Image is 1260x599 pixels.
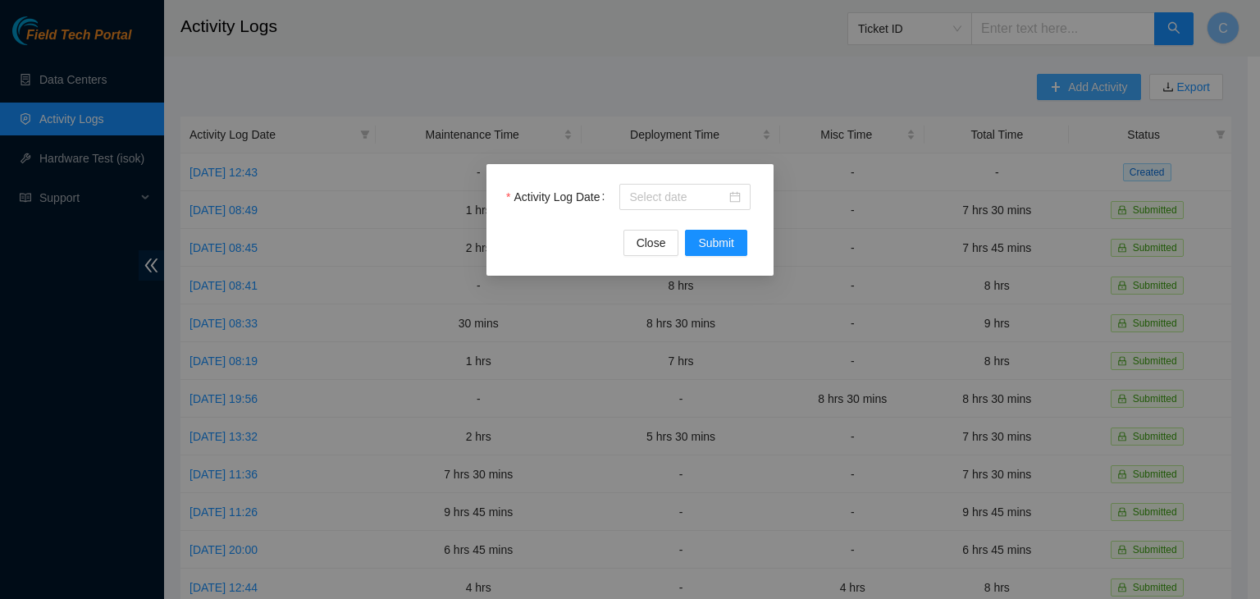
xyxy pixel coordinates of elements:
input: Activity Log Date [629,188,726,206]
span: Submit [698,234,734,252]
button: Close [623,230,679,256]
span: Close [637,234,666,252]
label: Activity Log Date [506,184,611,210]
button: Submit [685,230,747,256]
